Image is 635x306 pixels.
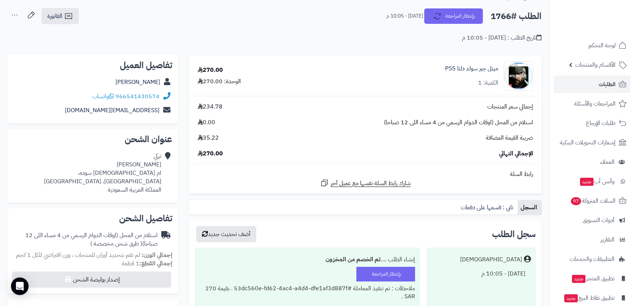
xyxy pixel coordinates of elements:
[13,214,172,223] h2: تفاصيل الشحن
[198,118,215,127] span: 0.00
[198,134,219,142] span: 35.22
[583,215,614,225] span: أدوات التسويق
[579,176,614,187] span: وآتس آب
[554,192,631,210] a: السلات المتروكة97
[200,252,415,267] div: إنشاء الطلب ....
[554,153,631,171] a: العملاء
[554,231,631,248] a: التقارير
[570,196,616,206] span: السلات المتروكة
[198,150,223,158] span: 270.00
[478,79,498,87] div: الكمية: 1
[554,114,631,132] a: طلبات الإرجاع
[384,118,533,127] span: استلام من المحل (اوقات الدوام الرسمي من 4 مساء اللى 12 صباحا)
[198,66,223,74] div: 270.00
[41,8,79,24] a: الفاتورة
[504,61,533,91] img: 1756311647-Metal_Gear_Solid_Vol_1_Gcam_6-90x90.webp
[580,178,594,186] span: جديد
[386,12,423,20] small: [DATE] - 10:05 م
[13,135,172,144] h2: عنوان الشحن
[460,255,522,264] div: [DEMOGRAPHIC_DATA]
[554,270,631,287] a: تطبيق المتجرجديد
[575,60,616,70] span: الأقسام والمنتجات
[554,75,631,93] a: الطلبات
[13,61,172,70] h2: تفاصيل العميل
[486,134,533,142] span: ضريبة القيمة المضافة
[13,231,158,248] div: استلام من المحل (اوقات الدوام الرسمي من 4 مساء اللى 12 صباحا)
[560,137,616,148] span: إشعارات التحويلات البنكية
[200,281,415,304] div: ملاحظات : تم تنفيذ المعاملة #53dc560e-fd62-4ac4-a4d4-dfe1af3d887f . بقيمة 270 SAR .
[115,78,160,86] a: [PERSON_NAME]
[571,273,614,284] span: تطبيق المتجر
[487,103,533,111] span: إجمالي سعر المنتجات
[115,92,159,101] a: 966541430574
[320,178,411,188] a: شارك رابط السلة نفسها مع عميل آخر
[570,254,614,264] span: التطبيقات والخدمات
[198,77,241,86] div: الوحدة: 270.00
[601,235,614,245] span: التقارير
[90,239,142,248] span: ( طرق شحن مخصصة )
[554,173,631,190] a: وآتس آبجديد
[462,34,542,42] div: تاريخ الطلب : [DATE] - 10:05 م
[11,277,29,295] div: Open Intercom Messenger
[356,267,415,281] div: بإنتظار المراجعة
[564,294,578,302] span: جديد
[574,99,616,109] span: المراجعات والأسئلة
[554,37,631,54] a: لوحة التحكم
[47,12,62,21] span: الفاتورة
[12,272,171,288] button: إصدار بوليصة الشحن
[554,211,631,229] a: أدوات التسويق
[599,79,616,89] span: الطلبات
[564,293,614,303] span: تطبيق نقاط البيع
[491,9,542,24] h2: الطلب #1766
[572,275,586,283] span: جديد
[554,134,631,151] a: إشعارات التحويلات البنكية
[192,170,539,178] div: رابط السلة
[65,106,159,115] a: [EMAIL_ADDRESS][DOMAIN_NAME]
[554,95,631,113] a: المراجعات والأسئلة
[142,251,172,259] strong: إجمالي الوزن:
[458,200,518,215] a: تابي : قسمها على دفعات
[92,92,114,101] a: واتساب
[588,40,616,51] span: لوحة التحكم
[571,197,581,205] span: 97
[445,64,498,73] a: ميتل جير سولد دلتا PS5
[492,230,536,239] h3: سجل الطلب
[139,259,172,268] strong: إجمالي القطع:
[196,226,256,242] button: أضف تحديث جديد
[600,157,614,167] span: العملاء
[432,267,531,281] div: [DATE] - 10:05 م
[499,150,533,158] span: الإجمالي النهائي
[198,103,223,111] span: 234.78
[331,179,411,188] span: شارك رابط السلة نفسها مع عميل آخر
[518,200,542,215] a: السجل
[586,118,616,128] span: طلبات الإرجاع
[424,8,483,24] button: بإنتظار المراجعة
[16,251,140,259] span: لم تقم بتحديد أوزان للمنتجات ، وزن افتراضي للكل 1 كجم
[554,250,631,268] a: التطبيقات والخدمات
[44,152,161,194] div: تركي [PERSON_NAME] ام [DEMOGRAPHIC_DATA] سوده، [GEOGRAPHIC_DATA]، [GEOGRAPHIC_DATA] المملكة العرب...
[122,259,172,268] small: 1 قطعة
[326,255,381,264] b: تم الخصم من المخزون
